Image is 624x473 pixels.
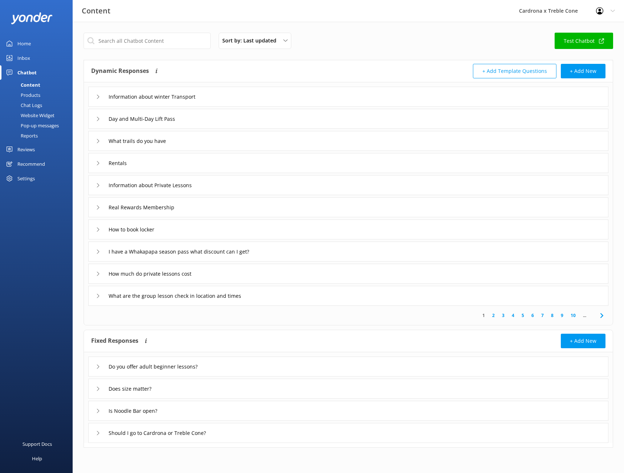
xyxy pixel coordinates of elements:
[4,131,73,141] a: Reports
[557,312,567,319] a: 9
[23,437,52,451] div: Support Docs
[17,65,37,80] div: Chatbot
[4,90,40,100] div: Products
[579,312,590,319] span: ...
[4,110,73,120] a: Website Widget
[489,312,498,319] a: 2
[4,120,73,131] a: Pop-up messages
[561,334,605,348] button: + Add New
[4,100,42,110] div: Chat Logs
[567,312,579,319] a: 10
[561,64,605,78] button: + Add New
[479,312,489,319] a: 1
[4,80,40,90] div: Content
[4,100,73,110] a: Chat Logs
[222,37,281,45] span: Sort by: Last updated
[17,36,31,51] div: Home
[17,171,35,186] div: Settings
[91,64,149,78] h4: Dynamic Responses
[518,312,528,319] a: 5
[4,90,73,100] a: Products
[17,51,30,65] div: Inbox
[11,12,53,24] img: yonder-white-logo.png
[32,451,42,466] div: Help
[17,142,35,157] div: Reviews
[82,5,110,17] h3: Content
[4,120,59,131] div: Pop-up messages
[84,33,211,49] input: Search all Chatbot Content
[555,33,613,49] a: Test Chatbot
[91,334,138,348] h4: Fixed Responses
[538,312,547,319] a: 7
[547,312,557,319] a: 8
[4,131,38,141] div: Reports
[473,64,556,78] button: + Add Template Questions
[498,312,508,319] a: 3
[528,312,538,319] a: 6
[17,157,45,171] div: Recommend
[4,80,73,90] a: Content
[508,312,518,319] a: 4
[4,110,54,120] div: Website Widget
